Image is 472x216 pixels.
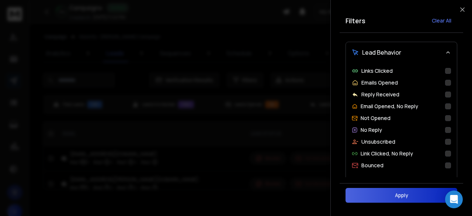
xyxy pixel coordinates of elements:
button: Lead Behavior [346,42,457,63]
p: Unsubscribed [361,138,395,145]
h2: Filters [346,16,365,26]
p: No Reply [361,126,382,134]
button: Apply [346,188,457,203]
p: Links Clicked [361,67,393,75]
p: Bounced [361,162,383,169]
p: Link Clicked, No Reply [361,150,413,157]
p: Not Opened [361,114,391,122]
button: Clear All [426,13,457,28]
p: Reply Received [361,91,399,98]
div: Open Intercom Messenger [445,191,463,208]
p: Emails Opened [361,79,398,86]
p: Email Opened, No Reply [361,103,418,110]
span: Lead Behavior [362,48,401,57]
div: Lead Behavior [346,63,457,179]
